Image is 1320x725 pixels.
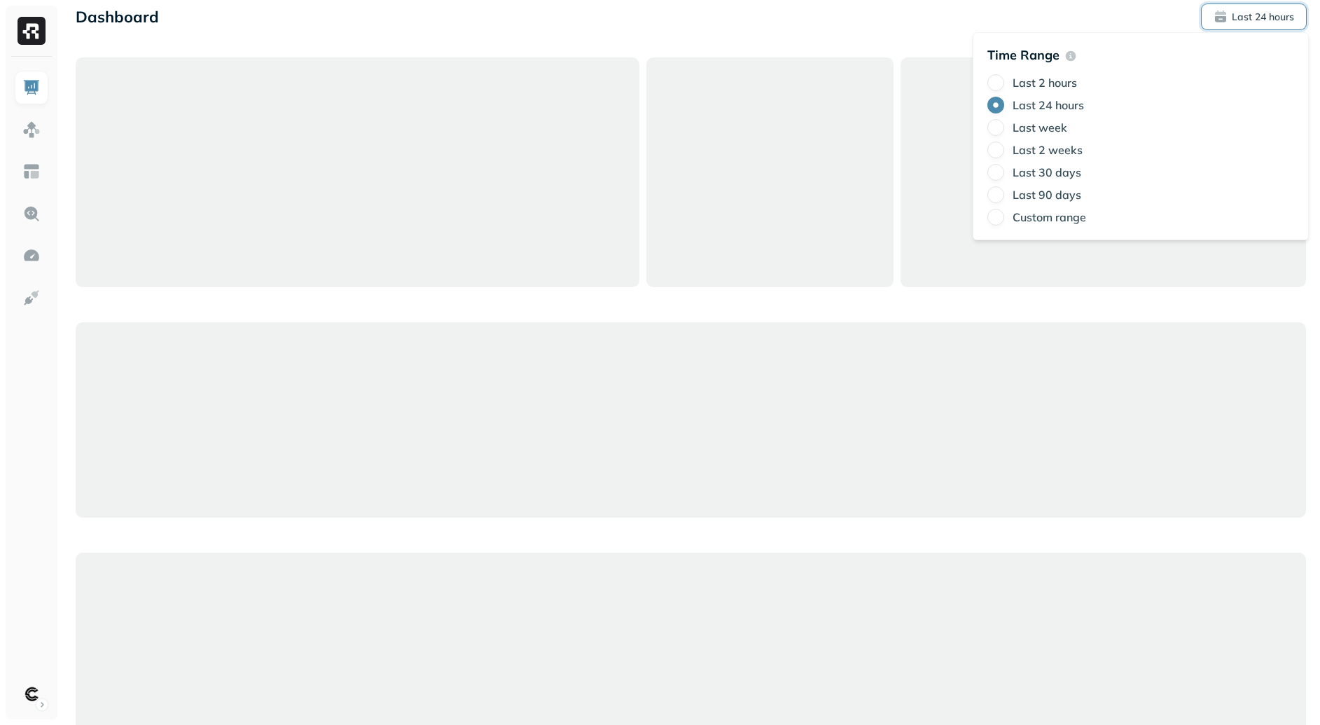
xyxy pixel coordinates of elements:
[1013,188,1081,202] label: Last 90 days
[22,78,41,97] img: Dashboard
[1013,120,1067,134] label: Last week
[1013,143,1083,157] label: Last 2 weeks
[22,247,41,265] img: Optimization
[1232,11,1294,24] p: Last 24 hours
[22,289,41,307] img: Integrations
[22,684,41,704] img: Clutch
[1013,165,1081,179] label: Last 30 days
[1202,4,1306,29] button: Last 24 hours
[1013,76,1077,90] label: Last 2 hours
[22,120,41,139] img: Assets
[1013,98,1084,112] label: Last 24 hours
[1013,210,1086,224] label: Custom range
[22,205,41,223] img: Query Explorer
[76,7,159,27] p: Dashboard
[18,17,46,45] img: Ryft
[987,47,1060,63] p: Time Range
[22,163,41,181] img: Asset Explorer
